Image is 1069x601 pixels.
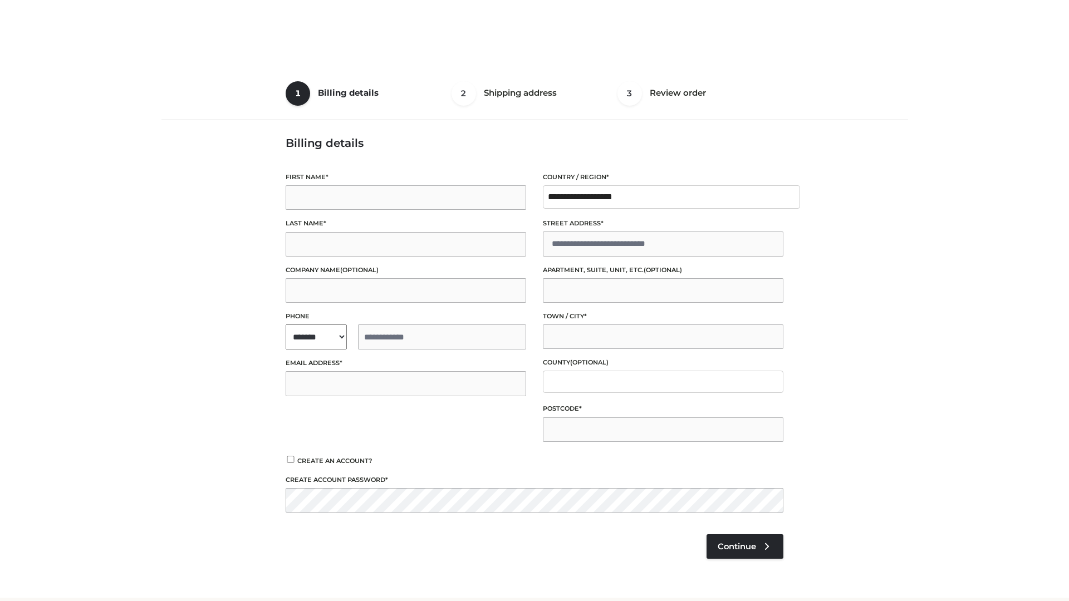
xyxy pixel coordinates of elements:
span: (optional) [570,358,609,366]
label: County [543,357,783,368]
label: Street address [543,218,783,229]
span: Create an account? [297,457,372,465]
label: First name [286,172,526,183]
label: Town / City [543,311,783,322]
label: Create account password [286,475,783,485]
label: Email address [286,358,526,368]
label: Phone [286,311,526,322]
span: (optional) [340,266,379,274]
label: Company name [286,265,526,275]
label: Last name [286,218,526,229]
a: Continue [707,534,783,559]
label: Country / Region [543,172,783,183]
label: Apartment, suite, unit, etc. [543,265,783,275]
span: Billing details [318,87,379,98]
span: Continue [718,541,756,551]
span: 3 [617,81,642,106]
span: (optional) [644,266,682,274]
input: Create an account? [286,456,296,463]
label: Postcode [543,403,783,414]
span: Shipping address [484,87,557,98]
h3: Billing details [286,136,783,150]
span: Review order [650,87,706,98]
span: 1 [286,81,310,106]
span: 2 [452,81,476,106]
